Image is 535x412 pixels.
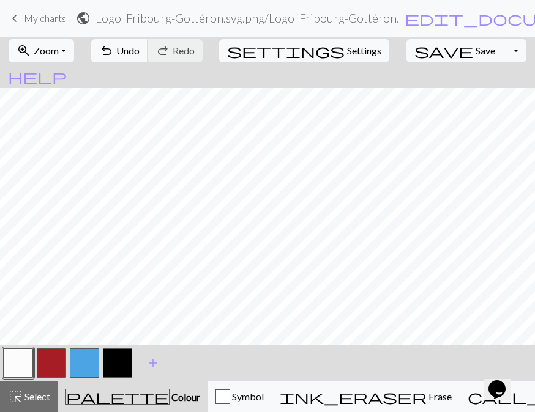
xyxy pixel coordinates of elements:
[91,39,148,62] button: Undo
[280,388,427,405] span: ink_eraser
[8,388,23,405] span: highlight_alt
[406,39,504,62] button: Save
[7,8,66,29] a: My charts
[7,10,22,27] span: keyboard_arrow_left
[272,381,460,412] button: Erase
[58,381,208,412] button: Colour
[227,43,345,58] i: Settings
[34,45,59,56] span: Zoom
[116,45,140,56] span: Undo
[24,12,66,24] span: My charts
[414,42,473,59] span: save
[76,10,91,27] span: public
[347,43,381,58] span: Settings
[17,42,31,59] span: zoom_in
[208,381,272,412] button: Symbol
[484,363,523,400] iframe: chat widget
[170,391,200,403] span: Colour
[9,39,74,62] button: Zoom
[146,355,160,372] span: add
[230,391,264,402] span: Symbol
[95,11,399,25] h2: Logo_Fribourg-Gottéron.svg.png / Logo_Fribourg-Gottéron.svg.png
[66,388,169,405] span: palette
[23,391,50,402] span: Select
[427,391,452,402] span: Erase
[99,42,114,59] span: undo
[8,68,67,85] span: help
[476,45,495,56] span: Save
[219,39,389,62] button: SettingsSettings
[227,42,345,59] span: settings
